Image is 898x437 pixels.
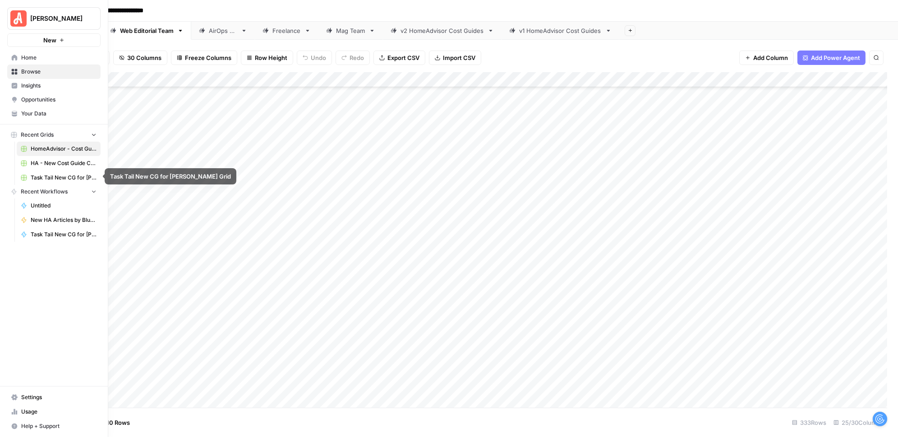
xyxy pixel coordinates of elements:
a: Mag Team [318,22,383,40]
a: New HA Articles by Blueprint [17,213,101,227]
span: Untitled [31,202,97,210]
a: Web Editorial Team [102,22,191,40]
span: Recent Workflows [21,188,68,196]
span: Home [21,54,97,62]
span: Freeze Columns [185,53,231,62]
a: Freelance [255,22,318,40]
button: Help + Support [7,419,101,433]
span: Export CSV [387,53,419,62]
div: Mag Team [336,26,365,35]
button: Undo [297,51,332,65]
a: Opportunities [7,92,101,107]
button: Redo [336,51,370,65]
span: Add Power Agent [811,53,860,62]
span: Add Column [753,53,788,62]
button: Freeze Columns [171,51,237,65]
a: v2 HomeAdvisor Cost Guides [383,22,502,40]
button: Export CSV [373,51,425,65]
span: Help + Support [21,422,97,430]
button: 30 Columns [113,51,167,65]
span: New HA Articles by Blueprint [31,216,97,224]
button: Recent Workflows [7,185,101,198]
a: v1 HomeAdvisor Cost Guides [502,22,619,40]
a: Your Data [7,106,101,121]
div: v1 HomeAdvisor Cost Guides [519,26,602,35]
span: Task Tail New CG for [PERSON_NAME] [31,230,97,239]
span: Usage [21,408,97,416]
div: Freelance [272,26,301,35]
img: Angi Logo [10,10,27,27]
span: 30 Columns [127,53,161,62]
span: New [43,36,56,45]
a: Task Tail New CG for [PERSON_NAME] [17,227,101,242]
span: Task Tail New CG for [PERSON_NAME] Grid [31,174,97,182]
span: Insights [21,82,97,90]
span: Opportunities [21,96,97,104]
a: Browse [7,64,101,79]
span: Redo [350,53,364,62]
span: Row Height [255,53,287,62]
span: Undo [311,53,326,62]
span: Your Data [21,110,97,118]
span: Recent Grids [21,131,54,139]
button: Import CSV [429,51,481,65]
a: Untitled [17,198,101,213]
span: Import CSV [443,53,475,62]
span: Browse [21,68,97,76]
span: [PERSON_NAME] [30,14,85,23]
div: 333 Rows [788,415,830,430]
div: Web Editorial Team [120,26,174,35]
a: HA - New Cost Guide Creation Grid [17,156,101,170]
span: Settings [21,393,97,401]
span: HomeAdvisor - Cost Guide Updates [31,145,97,153]
div: 25/30 Columns [830,415,887,430]
button: Workspace: Angi [7,7,101,30]
button: Recent Grids [7,128,101,142]
a: Task Tail New CG for [PERSON_NAME] Grid [17,170,101,185]
div: v2 HomeAdvisor Cost Guides [401,26,484,35]
a: Insights [7,78,101,93]
span: HA - New Cost Guide Creation Grid [31,159,97,167]
button: New [7,33,101,47]
button: Add Power Agent [797,51,866,65]
a: Home [7,51,101,65]
div: AirOps QA [209,26,237,35]
button: Row Height [241,51,293,65]
a: AirOps QA [191,22,255,40]
a: Settings [7,390,101,405]
span: Add 10 Rows [94,418,130,427]
button: Add Column [739,51,794,65]
a: HomeAdvisor - Cost Guide Updates [17,142,101,156]
a: Usage [7,405,101,419]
